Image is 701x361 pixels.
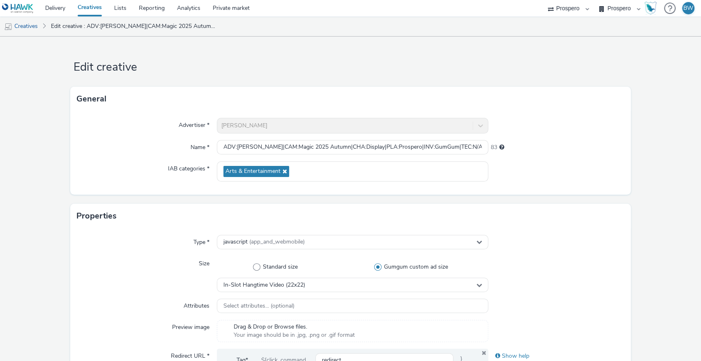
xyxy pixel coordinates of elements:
[217,140,489,154] input: Name
[223,239,305,246] span: javascript
[223,303,294,310] span: Select attributes... (optional)
[263,263,298,271] span: Standard size
[4,23,12,31] img: mobile
[234,331,355,339] span: Your image should be in .jpg, .png or .gif format
[499,143,504,152] div: Maximum 255 characters
[47,16,222,36] a: Edit creative : ADV:[PERSON_NAME]|CAM:Magic 2025 Autumn|CHA:Display|PLA:Prospero|INV:GumGum|TEC:N...
[384,263,448,271] span: Gumgum custom ad size
[165,161,213,173] label: IAB categories *
[683,2,693,14] div: BW
[225,168,280,175] span: Arts & Entertainment
[76,93,106,105] h3: General
[2,3,34,14] img: undefined Logo
[169,320,213,331] label: Preview image
[70,60,631,75] h1: Edit creative
[223,282,305,289] span: In-Slot Hangtime Video (22x22)
[490,143,497,152] span: 83
[187,140,213,152] label: Name *
[249,238,305,246] span: (app_and_webmobile)
[234,323,355,331] span: Drag & Drop or Browse files.
[195,256,213,268] label: Size
[180,299,213,310] label: Attributes
[644,2,657,15] img: Hawk Academy
[644,2,660,15] a: Hawk Academy
[190,235,213,246] label: Type *
[76,210,117,222] h3: Properties
[175,118,213,129] label: Advertiser *
[168,349,213,360] label: Redirect URL *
